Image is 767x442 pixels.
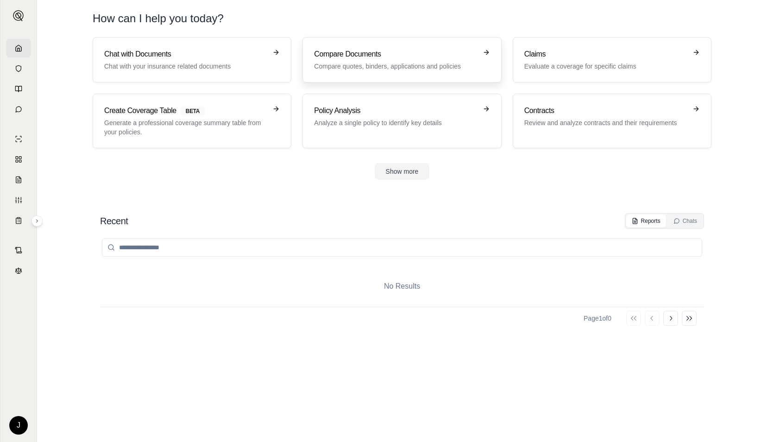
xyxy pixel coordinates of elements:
button: Reports [626,215,666,227]
div: No Results [100,266,704,307]
a: Contract Analysis [6,241,31,259]
h3: Policy Analysis [314,105,477,116]
p: Generate a professional coverage summary table from your policies. [104,118,267,137]
a: Documents Vault [6,59,31,78]
a: Claim Coverage [6,170,31,189]
button: Chats [668,215,703,227]
a: Single Policy [6,130,31,148]
a: Compare DocumentsCompare quotes, binders, applications and policies [302,37,501,82]
a: Home [6,39,31,57]
button: Expand sidebar [31,215,43,227]
a: ContractsReview and analyze contracts and their requirements [513,94,711,148]
p: Chat with your insurance related documents [104,62,267,71]
a: Chat [6,100,31,119]
a: ClaimsEvaluate a coverage for specific claims [513,37,711,82]
h3: Contracts [524,105,687,116]
p: Compare quotes, binders, applications and policies [314,62,477,71]
h1: How can I help you today? [93,11,711,26]
h2: Recent [100,215,128,227]
h3: Compare Documents [314,49,477,60]
div: Page 1 of 0 [584,314,611,323]
p: Evaluate a coverage for specific claims [524,62,687,71]
a: Chat with DocumentsChat with your insurance related documents [93,37,291,82]
a: Custom Report [6,191,31,209]
div: Reports [632,217,660,225]
div: Chats [673,217,697,225]
a: Prompt Library [6,80,31,98]
h3: Claims [524,49,687,60]
a: Policy AnalysisAnalyze a single policy to identify key details [302,94,501,148]
a: Policy Comparisons [6,150,31,169]
img: Expand sidebar [13,10,24,21]
a: Coverage Table [6,211,31,230]
p: Review and analyze contracts and their requirements [524,118,687,127]
h3: Create Coverage Table [104,105,267,116]
h3: Chat with Documents [104,49,267,60]
div: J [9,416,28,435]
button: Show more [375,163,430,180]
a: Create Coverage TableBETAGenerate a professional coverage summary table from your policies. [93,94,291,148]
button: Expand sidebar [9,6,28,25]
p: Analyze a single policy to identify key details [314,118,477,127]
a: Legal Search Engine [6,261,31,280]
span: BETA [180,106,205,116]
